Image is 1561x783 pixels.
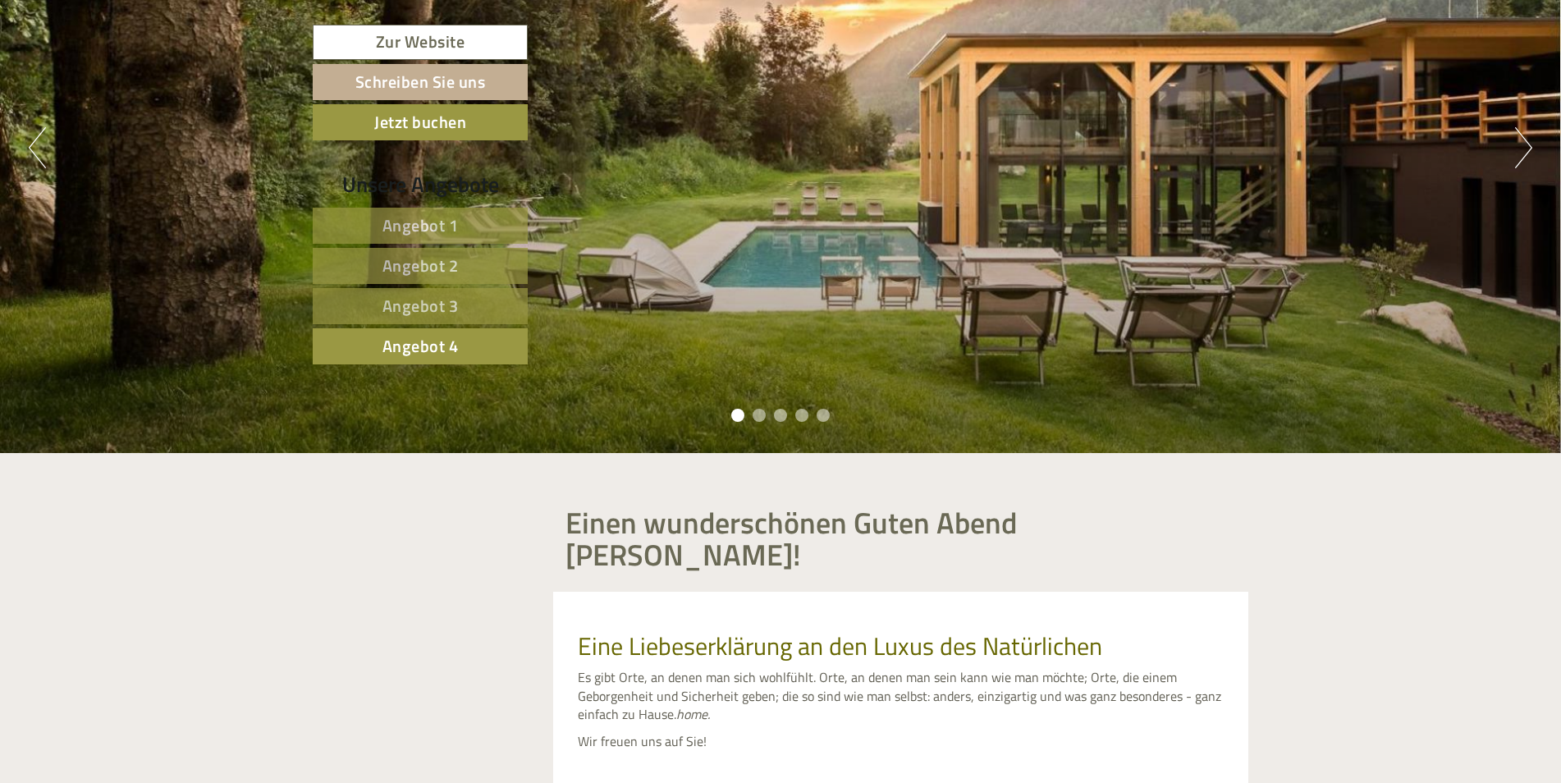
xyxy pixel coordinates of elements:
h1: Einen wunderschönen Guten Abend [PERSON_NAME]! [565,506,1237,571]
em: home. [676,704,710,724]
span: Angebot 3 [382,293,459,318]
div: Unsere Angebote [313,169,528,199]
button: Previous [29,127,46,168]
span: Angebot 4 [382,333,459,359]
div: [GEOGRAPHIC_DATA] [25,48,254,61]
a: Jetzt buchen [313,104,528,140]
small: 19:22 [25,80,254,91]
button: Senden [541,425,647,461]
span: Angebot 1 [382,213,459,238]
div: Freitag [290,12,357,40]
button: Next [1515,127,1532,168]
span: Eine Liebeserklärung an den Luxus des Natürlichen [578,627,1102,665]
a: Schreiben Sie uns [313,64,528,100]
a: Zur Website [313,25,528,60]
div: Guten Tag, wie können wir Ihnen helfen? [12,44,262,94]
p: Es gibt Orte, an denen man sich wohlfühlt. Orte, an denen man sein kann wie man möchte; Orte, die... [578,668,1225,725]
span: Angebot 2 [382,253,459,278]
p: Wir freuen uns auf Sie! [578,732,1225,751]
